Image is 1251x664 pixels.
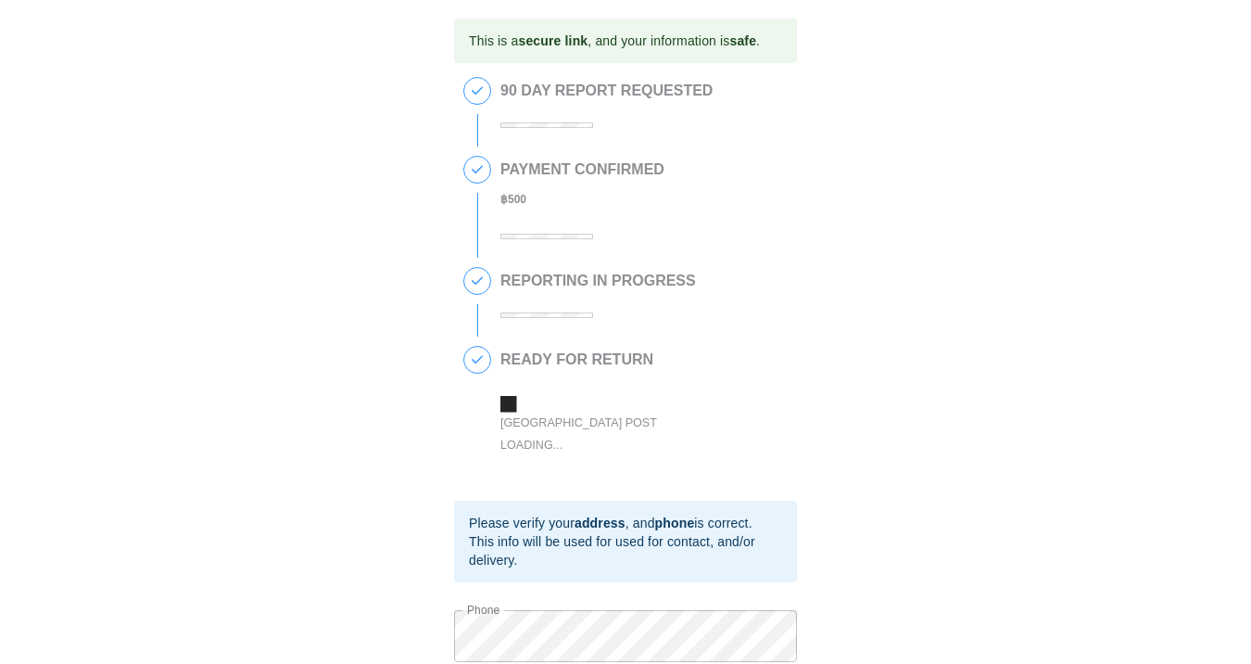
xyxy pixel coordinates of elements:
[729,33,756,48] b: safe
[464,268,490,294] span: 3
[500,193,526,206] b: ฿ 500
[655,516,695,530] b: phone
[469,24,760,57] div: This is a , and your information is .
[464,347,490,373] span: 4
[469,514,782,532] div: Please verify your , and is correct.
[464,78,490,104] span: 1
[500,351,778,368] h2: READY FOR RETURN
[575,516,625,530] b: address
[500,273,696,289] h2: REPORTING IN PROGRESS
[500,161,664,178] h2: PAYMENT CONFIRMED
[518,33,588,48] b: secure link
[469,532,782,569] div: This info will be used for used for contact, and/or delivery.
[464,157,490,183] span: 2
[500,83,713,99] h2: 90 DAY REPORT REQUESTED
[500,413,695,456] div: [GEOGRAPHIC_DATA] Post Loading...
